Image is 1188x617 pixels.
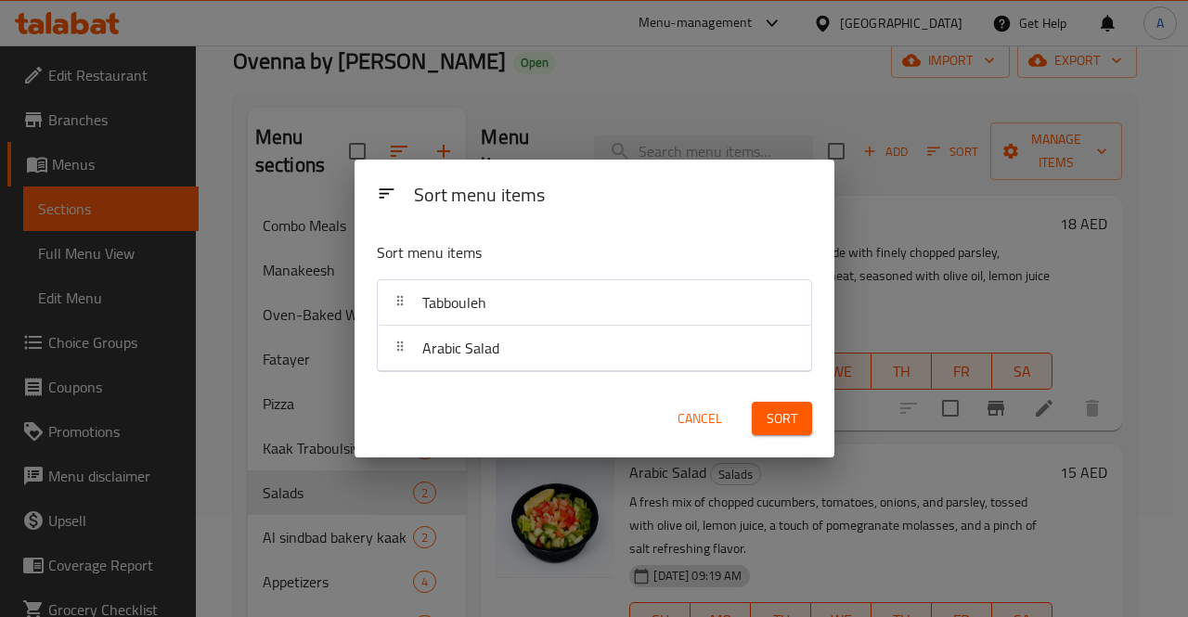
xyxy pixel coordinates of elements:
[377,241,722,264] p: Sort menu items
[407,175,820,217] div: Sort menu items
[767,407,797,431] span: Sort
[378,280,811,326] div: Tabbouleh
[378,326,811,371] div: Arabic Salad
[670,402,730,436] button: Cancel
[678,407,722,431] span: Cancel
[422,334,499,362] span: Arabic Salad
[422,289,486,316] span: Tabbouleh
[752,402,812,436] button: Sort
